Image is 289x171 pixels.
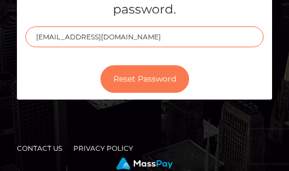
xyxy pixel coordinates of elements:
button: Reset Password [100,65,189,93]
a: Contact Us [12,139,67,157]
img: MassPay [116,157,173,170]
a: Privacy Policy [69,139,138,157]
input: E-mail... [25,26,264,47]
